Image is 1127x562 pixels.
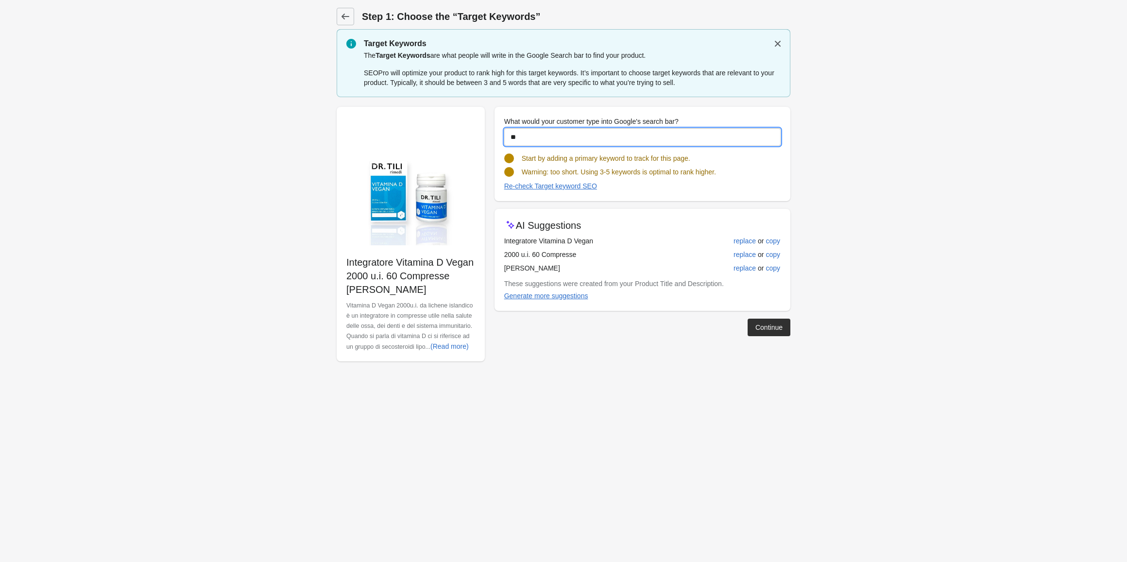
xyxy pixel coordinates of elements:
[730,246,760,263] button: replace
[766,264,780,272] div: copy
[376,51,430,59] span: Target Keywords
[430,342,469,350] div: (Read more)
[500,177,601,195] button: Re-check Target keyword SEO
[346,255,475,296] p: Integratore Vitamina D Vegan 2000 u.i. 60 Compresse [PERSON_NAME]
[734,264,756,272] div: replace
[734,237,756,245] div: replace
[364,51,646,59] span: The are what people will write in the Google Search bar to find your product.
[522,168,716,176] span: Warning: too short. Using 3-5 keywords is optimal to rank higher.
[762,232,784,250] button: copy
[766,237,780,245] div: copy
[504,182,597,190] div: Re-check Target keyword SEO
[504,117,679,126] label: What would your customer type into Google's search bar?
[364,38,781,50] p: Target Keywords
[762,246,784,263] button: copy
[362,10,790,23] h1: Step 1: Choose the “Target Keywords”
[504,280,724,288] span: These suggestions were created from your Product Title and Description.
[504,261,687,275] td: [PERSON_NAME]
[504,292,588,300] div: Generate more suggestions
[730,232,760,250] button: replace
[427,338,473,355] button: (Read more)
[516,219,581,232] p: AI Suggestions
[346,117,475,245] img: Vitamina_d_vegan_1.jpg
[734,251,756,258] div: replace
[730,259,760,277] button: replace
[762,259,784,277] button: copy
[522,154,690,162] span: Start by adding a primary keyword to track for this page.
[766,251,780,258] div: copy
[756,250,766,259] span: or
[364,69,774,86] span: SEOPro will optimize your product to rank high for this target keywords. It’s important to choose...
[755,324,783,331] div: Continue
[756,236,766,246] span: or
[504,248,687,261] td: 2000 u.i. 60 Compresse
[748,319,790,336] button: Continue
[756,263,766,273] span: or
[346,302,473,350] span: Vitamina D Vegan 2000u.i. da lichene islandico è un integratore in compresse utile nella salute d...
[504,234,687,248] td: Integratore Vitamina D Vegan
[500,287,592,305] button: Generate more suggestions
